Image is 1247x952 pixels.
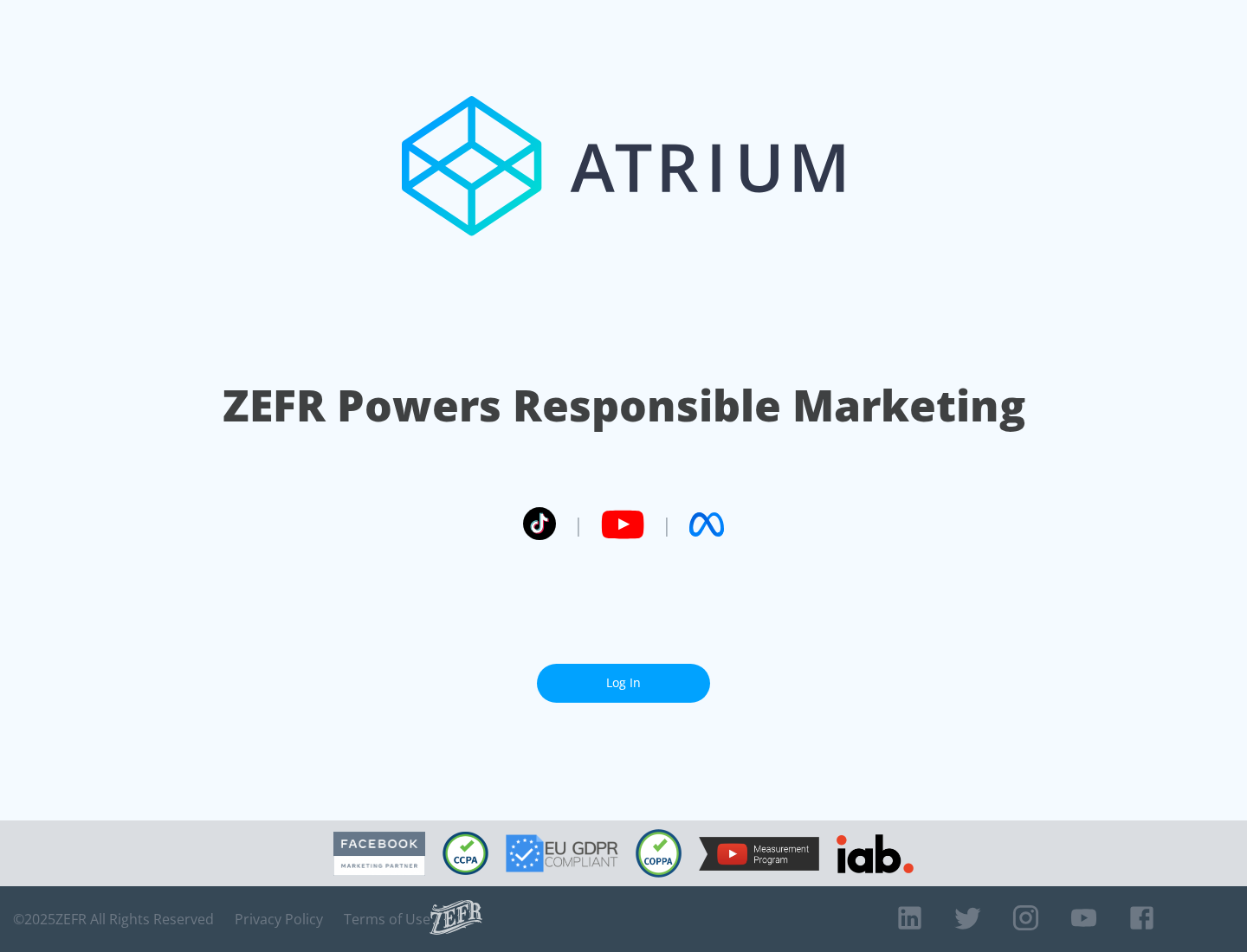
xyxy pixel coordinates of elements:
a: Privacy Policy [235,910,323,928]
a: Log In [537,664,710,703]
a: Terms of Use [344,910,430,928]
img: IAB [837,834,914,873]
img: COPPA Compliant [636,829,682,878]
span: | [573,511,584,537]
img: GDPR Compliant [506,834,618,872]
img: Facebook Marketing Partner [333,832,425,876]
h1: ZEFR Powers Responsible Marketing [223,376,1025,435]
span: © 2025 ZEFR All Rights Reserved [13,910,214,928]
span: | [662,511,672,537]
img: CCPA Compliant [443,832,488,875]
img: YouTube Measurement Program [699,837,819,871]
